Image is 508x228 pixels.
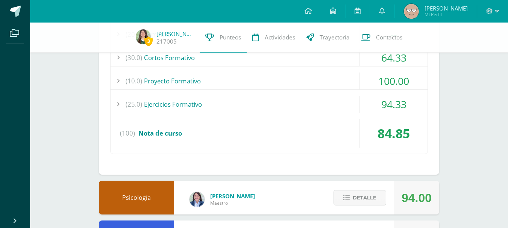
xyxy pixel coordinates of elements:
div: 100.00 [360,72,428,89]
div: 64.33 [360,49,428,66]
a: Punteos [200,23,247,53]
span: [PERSON_NAME] [425,5,468,12]
a: Actividades [247,23,301,53]
span: Maestro [210,200,255,206]
div: Proyecto Formativo [111,72,428,89]
span: Detalle [353,191,376,205]
a: 217005 [156,38,177,45]
div: 94.00 [402,181,432,215]
span: Punteos [220,33,241,41]
a: [PERSON_NAME] [156,30,194,38]
span: (10.0) [126,72,142,89]
span: Trayectoria [320,33,350,41]
span: Actividades [265,33,295,41]
img: 71f96e2616eca63d647a955b9c55e1b9.png [404,4,419,19]
span: Mi Perfil [425,11,468,18]
div: 84.85 [360,119,428,148]
span: (100) [120,119,135,148]
span: (30.0) [126,49,142,66]
img: 6a14ada82c720ff23d4067649101bdce.png [136,29,151,44]
img: 101204560ce1c1800cde82bcd5e5712f.png [190,192,205,207]
span: [PERSON_NAME] [210,192,255,200]
span: Contactos [376,33,402,41]
button: Detalle [334,190,386,205]
div: Psicología [99,181,174,214]
div: Ejercicios Formativo [111,96,428,113]
a: Contactos [355,23,408,53]
span: (25.0) [126,96,142,113]
span: 3 [144,36,153,46]
div: Cortos Formativo [111,49,428,66]
a: Trayectoria [301,23,355,53]
span: Nota de curso [138,129,182,137]
div: 94.33 [360,96,428,113]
